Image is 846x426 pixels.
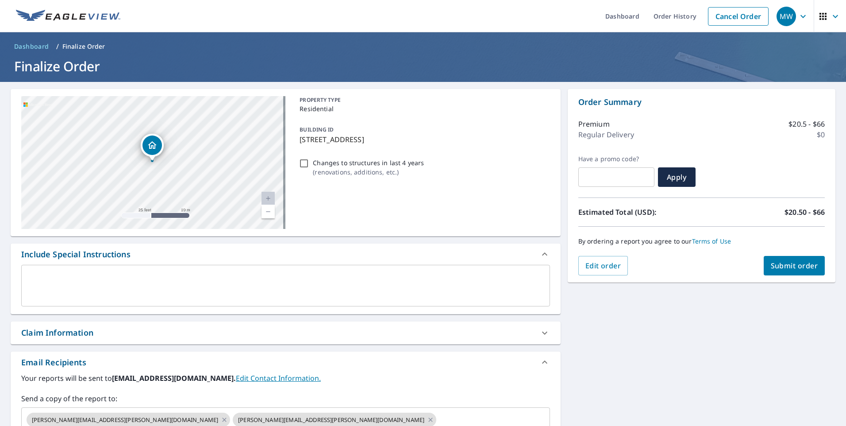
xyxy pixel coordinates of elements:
a: Cancel Order [708,7,769,26]
label: Send a copy of the report to: [21,393,550,404]
div: Include Special Instructions [11,244,561,265]
nav: breadcrumb [11,39,835,54]
b: [EMAIL_ADDRESS][DOMAIN_NAME]. [112,373,236,383]
div: Include Special Instructions [21,248,131,260]
a: Dashboard [11,39,53,54]
button: Edit order [578,256,628,275]
a: Current Level 20, Zoom Out [261,205,275,218]
p: PROPERTY TYPE [300,96,546,104]
h1: Finalize Order [11,57,835,75]
p: $0 [817,129,825,140]
span: Apply [665,172,688,182]
p: BUILDING ID [300,126,334,133]
p: $20.50 - $66 [784,207,825,217]
div: Claim Information [21,327,93,339]
div: Email Recipients [11,352,561,373]
span: [PERSON_NAME][EMAIL_ADDRESS][PERSON_NAME][DOMAIN_NAME] [233,416,430,424]
div: Dropped pin, building 1, Residential property, 444 W Pike St Clarksburg, WV 26301 [141,134,164,161]
div: Claim Information [11,321,561,344]
p: By ordering a report you agree to our [578,237,825,245]
img: EV Logo [16,10,120,23]
a: EditContactInfo [236,373,321,383]
li: / [56,41,59,52]
p: Residential [300,104,546,113]
p: [STREET_ADDRESS] [300,134,546,145]
div: Email Recipients [21,356,86,368]
p: Regular Delivery [578,129,634,140]
p: Changes to structures in last 4 years [313,158,424,167]
span: Submit order [771,261,818,271]
a: Terms of Use [692,237,731,245]
label: Have a promo code? [578,155,654,163]
button: Submit order [764,256,825,275]
label: Your reports will be sent to [21,373,550,383]
button: Apply [658,167,696,187]
p: Order Summary [578,96,825,108]
span: Edit order [585,261,621,271]
span: Dashboard [14,42,49,51]
p: $20.5 - $66 [788,119,825,129]
p: Finalize Order [62,42,105,51]
p: Estimated Total (USD): [578,207,702,217]
p: ( renovations, additions, etc. ) [313,167,424,177]
a: Current Level 20, Zoom In Disabled [261,192,275,205]
p: Premium [578,119,610,129]
div: MW [777,7,796,26]
span: [PERSON_NAME][EMAIL_ADDRESS][PERSON_NAME][DOMAIN_NAME] [27,416,223,424]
